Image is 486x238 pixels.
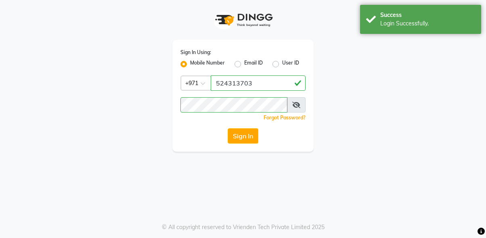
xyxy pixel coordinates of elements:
[244,59,263,69] label: Email ID
[380,11,475,19] div: Success
[228,128,258,144] button: Sign In
[264,115,306,121] a: Forgot Password?
[180,97,287,113] input: Username
[282,59,299,69] label: User ID
[211,8,275,32] img: logo1.svg
[190,59,225,69] label: Mobile Number
[180,49,211,56] label: Sign In Using:
[380,19,475,28] div: Login Successfully.
[211,75,306,91] input: Username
